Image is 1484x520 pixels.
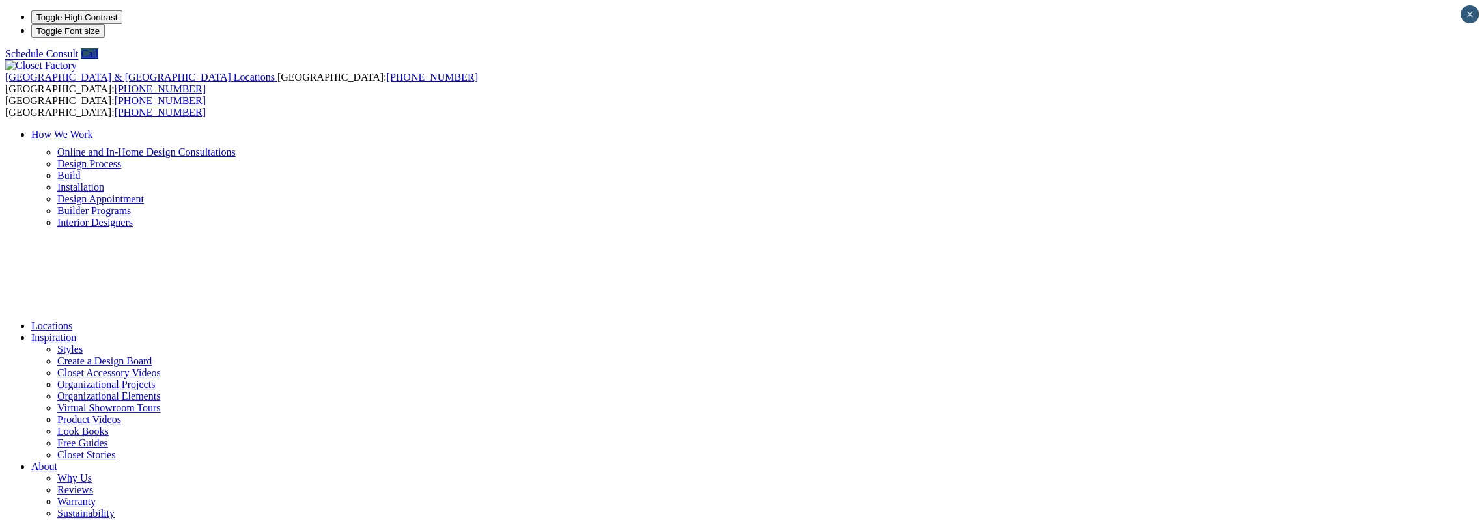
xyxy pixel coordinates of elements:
[1461,5,1479,23] button: Close
[57,508,115,519] a: Sustainability
[31,461,57,472] a: About
[57,205,131,216] a: Builder Programs
[5,95,206,118] span: [GEOGRAPHIC_DATA]: [GEOGRAPHIC_DATA]:
[57,402,161,413] a: Virtual Showroom Tours
[115,107,206,118] a: [PHONE_NUMBER]
[36,26,100,36] span: Toggle Font size
[57,355,152,366] a: Create a Design Board
[5,72,275,83] span: [GEOGRAPHIC_DATA] & [GEOGRAPHIC_DATA] Locations
[57,379,155,390] a: Organizational Projects
[31,129,93,140] a: How We Work
[115,95,206,106] a: [PHONE_NUMBER]
[115,83,206,94] a: [PHONE_NUMBER]
[5,60,77,72] img: Closet Factory
[57,344,83,355] a: Styles
[36,12,117,22] span: Toggle High Contrast
[57,217,133,228] a: Interior Designers
[57,472,92,484] a: Why Us
[5,72,478,94] span: [GEOGRAPHIC_DATA]: [GEOGRAPHIC_DATA]:
[5,72,277,83] a: [GEOGRAPHIC_DATA] & [GEOGRAPHIC_DATA] Locations
[57,484,93,495] a: Reviews
[57,426,109,437] a: Look Books
[57,182,104,193] a: Installation
[57,449,115,460] a: Closet Stories
[31,332,76,343] a: Inspiration
[5,48,78,59] a: Schedule Consult
[57,414,121,425] a: Product Videos
[57,158,121,169] a: Design Process
[57,367,161,378] a: Closet Accessory Videos
[57,146,236,157] a: Online and In-Home Design Consultations
[57,437,108,448] a: Free Guides
[57,496,96,507] a: Warranty
[386,72,477,83] a: [PHONE_NUMBER]
[81,48,98,59] a: Call
[57,193,144,204] a: Design Appointment
[31,10,122,24] button: Toggle High Contrast
[31,320,72,331] a: Locations
[57,390,160,402] a: Organizational Elements
[57,170,81,181] a: Build
[31,24,105,38] button: Toggle Font size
